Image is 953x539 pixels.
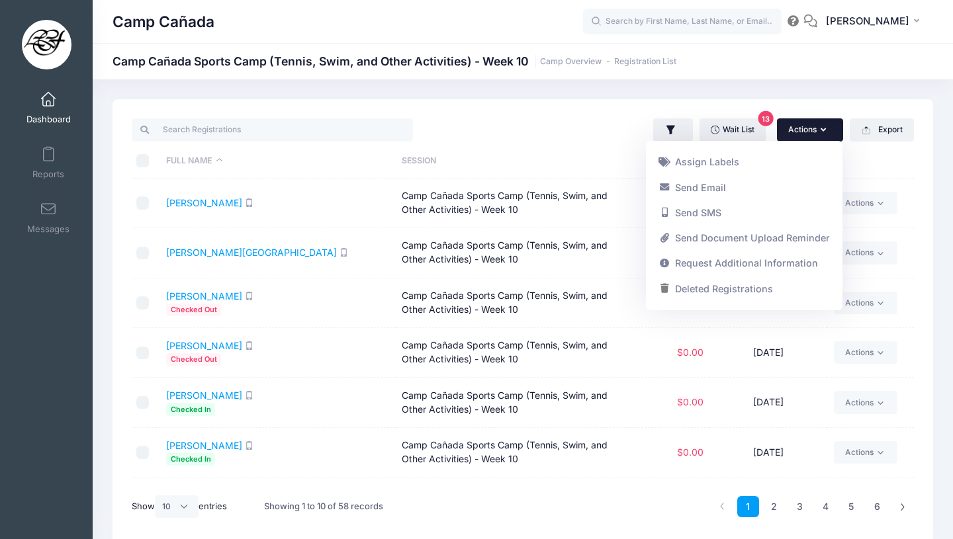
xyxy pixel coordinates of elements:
td: Camp Cañada Sports Camp (Tennis, Swim, and Other Activities) - Week 10 [396,378,631,427]
div: Showing 1 to 10 of 58 records [264,491,383,522]
th: Paid: activate to sort column ascending [631,144,710,179]
a: Registration List [614,57,676,67]
a: 2 [763,496,785,518]
a: Actions [834,391,897,413]
span: Checked Out [166,304,221,316]
span: [PERSON_NAME] [826,14,909,28]
span: 13 [758,111,774,126]
a: Reports [17,140,80,186]
span: Checked Out [166,353,221,366]
a: [PERSON_NAME] [166,390,242,401]
span: $0.00 [677,396,703,407]
span: Reports [32,169,64,180]
button: [PERSON_NAME] [817,7,933,37]
td: Camp Cañada Sports Camp (Tennis, Swim, and Other Activities) - Week 10 [396,328,631,378]
img: Camp Cañada [22,20,71,69]
td: Camp Cañada Sports Camp (Tennis, Swim, and Other Activities) - Week 10 [396,477,631,527]
a: 6 [866,496,888,518]
a: Actions [834,292,897,314]
input: Search Registrations [132,118,413,141]
a: Actions [834,441,897,464]
a: [PERSON_NAME] [166,440,242,451]
a: Dashboard [17,85,80,131]
a: [PERSON_NAME] [166,290,242,302]
a: [PERSON_NAME] [166,197,242,208]
td: [DATE] [709,428,827,477]
i: SMS enabled [245,292,253,300]
i: SMS enabled [245,341,253,350]
button: Actions [777,118,843,141]
td: [DATE] [709,378,827,427]
a: 5 [840,496,862,518]
a: Deleted Registrations [652,276,836,302]
span: Messages [27,224,69,235]
a: Actions [834,192,897,214]
th: Full Name: activate to sort column descending [160,144,396,179]
a: Send SMS [652,200,836,226]
a: Request Additional Information [652,251,836,276]
span: $0.00 [677,446,703,458]
i: SMS enabled [245,391,253,399]
span: Checked In [166,403,215,415]
td: [DATE] [709,477,827,527]
label: Show entries [132,495,227,518]
a: Camp Overview [540,57,602,67]
span: $0.00 [677,347,703,358]
a: 3 [789,496,811,518]
a: Send Document Upload Reminder [652,226,836,251]
a: Actions [834,241,897,264]
td: [DATE] [709,328,827,378]
a: Actions [834,341,897,364]
i: SMS enabled [245,198,253,207]
a: [PERSON_NAME][GEOGRAPHIC_DATA] [166,247,337,258]
th: Session: activate to sort column ascending [396,144,631,179]
i: SMS enabled [340,248,348,257]
span: Checked In [166,453,215,466]
a: 4 [815,496,837,518]
td: Camp Cañada Sports Camp (Tennis, Swim, and Other Activities) - Week 10 [396,179,631,228]
h1: Camp Cañada Sports Camp (Tennis, Swim, and Other Activities) - Week 10 [113,54,676,68]
td: Camp Cañada Sports Camp (Tennis, Swim, and Other Activities) - Week 10 [396,428,631,477]
a: Send Email [652,175,836,200]
input: Search by First Name, Last Name, or Email... [583,9,782,35]
a: [PERSON_NAME] [166,340,242,351]
i: SMS enabled [245,441,253,450]
td: Camp Cañada Sports Camp (Tennis, Swim, and Other Activities) - Week 10 [396,228,631,278]
a: Wait List13 [700,118,766,141]
a: Assign Labels [652,149,836,175]
td: Camp Cañada Sports Camp (Tennis, Swim, and Other Activities) - Week 10 [396,278,631,328]
h1: Camp Cañada [113,7,214,37]
button: Export [850,118,914,141]
span: Dashboard [26,114,71,125]
select: Showentries [155,495,199,518]
a: 1 [737,496,759,518]
a: Messages [17,194,80,241]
